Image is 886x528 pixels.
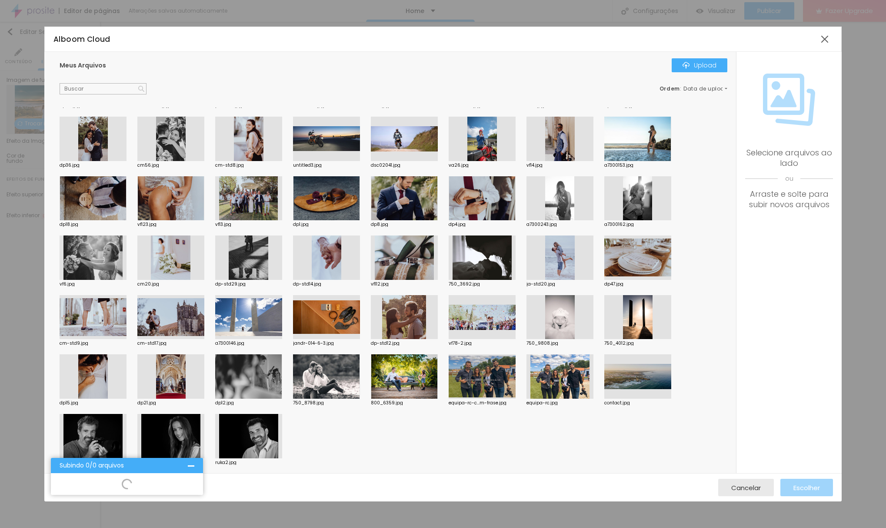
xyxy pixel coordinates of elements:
span: Ordem [660,85,680,92]
div: Subindo 0/0 arquivos [60,462,188,469]
div: a7300162.jpg [604,222,671,227]
span: ou [745,168,833,189]
div: : [660,86,727,91]
div: vf14.jpg [526,163,593,168]
div: a7300153.jpg [604,163,671,168]
div: vf112.jpg [371,282,438,286]
div: vf6.jpg [60,282,127,286]
div: a7300146.jpg [215,341,282,346]
span: Data de upload [683,86,729,91]
div: ruka2.jpg [215,461,282,465]
div: 750_4012.jpg [604,341,671,346]
input: Buscar [60,83,147,94]
div: dp8.jpg [371,222,438,227]
div: vf78-2.jpg [449,341,516,346]
div: vf13.jpg [215,222,282,227]
div: dp-std12.jpg [371,341,438,346]
div: dp-std14.jpg [293,282,360,286]
div: untitled3.jpg [293,163,360,168]
button: Escolher [780,479,833,496]
div: dp1.jpg [293,222,360,227]
div: jandr-014-6-3.jpg [293,341,360,346]
span: Escolher [793,484,820,491]
div: dp47.jpg [604,282,671,286]
div: dp4.jpg [449,222,516,227]
div: dp-std29.jpg [215,282,282,286]
div: 800_6359.jpg [371,401,438,405]
div: 750_9808.jpg [526,341,593,346]
div: Upload [683,62,716,69]
div: dsc02041.jpg [371,163,438,168]
span: Alboom Cloud [53,34,110,44]
img: Icone [138,86,144,92]
div: cm56.jpg [137,163,204,168]
div: cm-std17.jpg [137,341,204,346]
div: dp12.jpg [215,401,282,405]
div: dp21.jpg [137,401,204,405]
img: Icone [763,74,815,126]
div: 750_3692.jpg [449,282,516,286]
div: dp36.jpg [60,163,127,168]
div: a7300243.jpg [526,222,593,227]
span: Meus Arquivos [60,61,106,70]
span: Cancelar [731,484,761,491]
div: ja-std20.jpg [526,282,593,286]
div: contact.jpg [604,401,671,405]
div: equipa-rc-c...m-frase.jpg [449,401,516,405]
div: Selecione arquivos ao lado Arraste e solte para subir novos arquivos [745,148,833,210]
div: equipa-rc.jpg [526,401,593,405]
div: cm20.jpg [137,282,204,286]
div: vf123.jpg [137,222,204,227]
button: IconeUpload [672,58,727,72]
div: cm-std9.jpg [60,341,127,346]
div: dp18.jpg [60,222,127,227]
div: va26.jpg [449,163,516,168]
div: cm-std8.jpg [215,163,282,168]
div: dp15.jpg [60,401,127,405]
button: Cancelar [718,479,774,496]
div: 750_8798.jpg [293,401,360,405]
img: Icone [683,62,689,69]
